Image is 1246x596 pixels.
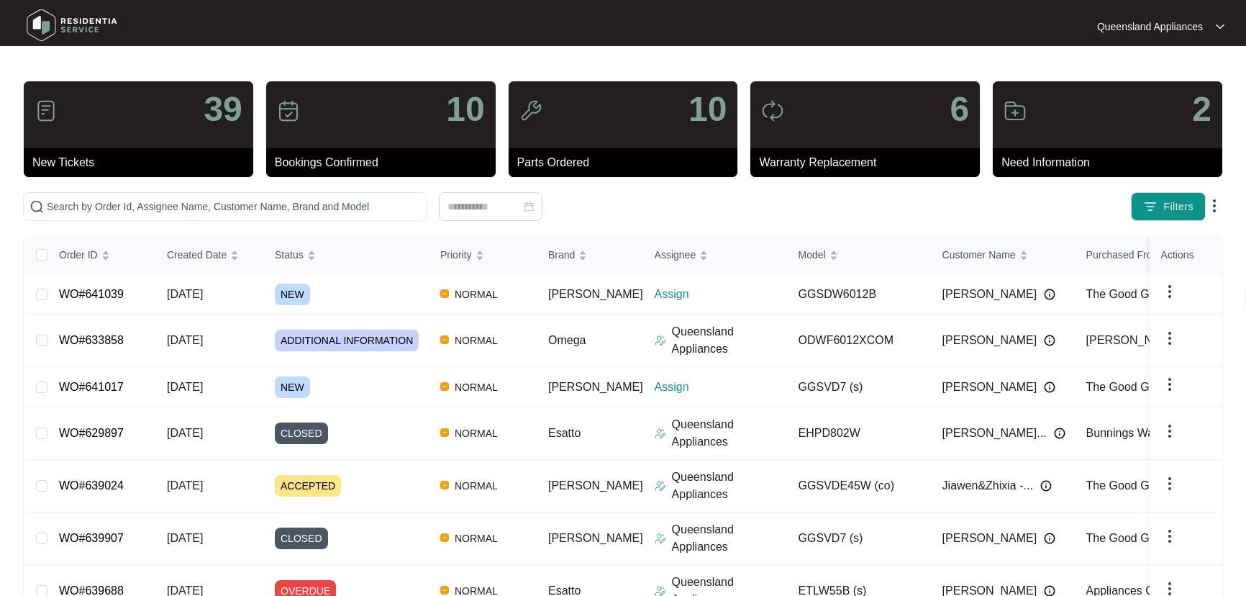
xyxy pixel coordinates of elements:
[59,381,124,393] a: WO#641017
[548,334,586,346] span: Omega
[1086,532,1168,544] span: The Good Guys
[1161,283,1178,300] img: dropdown arrow
[440,382,449,391] img: Vercel Logo
[931,236,1075,274] th: Customer Name
[942,425,1047,442] span: [PERSON_NAME]...
[787,274,931,315] td: GGSDW6012B
[446,92,484,127] p: 10
[655,428,666,439] img: Assigner Icon
[1086,479,1168,492] span: The Good Guys
[440,335,449,344] img: Vercel Logo
[1161,475,1178,492] img: dropdown arrow
[787,367,931,407] td: GGSVD7 (s)
[275,154,496,171] p: Bookings Confirmed
[449,477,504,495] span: NORMAL
[672,323,787,358] p: Queensland Appliances
[942,477,1033,495] span: Jiawen&Zhixia -...
[167,479,203,492] span: [DATE]
[1044,381,1055,393] img: Info icon
[1001,154,1222,171] p: Need Information
[167,288,203,300] span: [DATE]
[167,381,203,393] span: [DATE]
[155,236,263,274] th: Created Date
[275,475,341,497] span: ACCEPTED
[47,199,421,215] input: Search by Order Id, Assignee Name, Customer Name, Brand and Model
[655,379,787,396] p: Assign
[59,334,124,346] a: WO#633858
[942,530,1037,547] span: [PERSON_NAME]
[263,236,429,274] th: Status
[1192,92,1211,127] p: 2
[1097,19,1203,34] p: Queensland Appliances
[1044,533,1055,544] img: Info icon
[655,533,666,544] img: Assigner Icon
[449,286,504,303] span: NORMAL
[761,99,784,122] img: icon
[22,4,122,47] img: residentia service logo
[655,335,666,346] img: Assigner Icon
[1004,99,1027,122] img: icon
[1161,528,1178,545] img: dropdown arrow
[1150,236,1222,274] th: Actions
[59,479,124,492] a: WO#639024
[275,330,419,351] span: ADDITIONAL INFORMATION
[537,236,643,274] th: Brand
[449,530,504,547] span: NORMAL
[799,247,826,263] span: Model
[643,236,787,274] th: Assignee
[672,416,787,451] p: Queensland Appliances
[59,532,124,544] a: WO#639907
[449,379,504,396] span: NORMAL
[942,247,1016,263] span: Customer Name
[275,528,328,549] span: CLOSED
[59,288,124,300] a: WO#641039
[519,99,542,122] img: icon
[167,334,203,346] span: [DATE]
[275,423,328,444] span: CLOSED
[942,379,1037,396] span: [PERSON_NAME]
[440,289,449,298] img: Vercel Logo
[47,236,155,274] th: Order ID
[449,332,504,349] span: NORMAL
[688,92,727,127] p: 10
[440,481,449,489] img: Vercel Logo
[787,236,931,274] th: Model
[167,427,203,439] span: [DATE]
[1086,334,1181,346] span: [PERSON_NAME]
[1163,199,1193,215] span: Filters
[950,92,969,127] p: 6
[167,247,227,263] span: Created Date
[942,332,1037,349] span: [PERSON_NAME]
[1086,381,1168,393] span: The Good Guys
[59,427,124,439] a: WO#629897
[204,92,242,127] p: 39
[1161,330,1178,347] img: dropdown arrow
[787,407,931,460] td: EHPD802W
[1131,192,1206,221] button: filter iconFilters
[548,479,643,492] span: [PERSON_NAME]
[655,480,666,492] img: Assigner Icon
[787,513,931,565] td: GGSVD7 (s)
[29,199,44,214] img: search-icon
[1040,480,1052,492] img: Info icon
[1086,247,1160,263] span: Purchased From
[1206,197,1223,215] img: dropdown arrow
[655,247,696,263] span: Assignee
[672,469,787,503] p: Queensland Appliances
[759,154,980,171] p: Warranty Replacement
[1216,23,1224,30] img: dropdown arrow
[275,247,304,263] span: Status
[787,315,931,367] td: ODWF6012XCOM
[440,586,449,595] img: Vercel Logo
[35,99,58,122] img: icon
[1086,288,1168,300] span: The Good Guys
[1054,428,1065,439] img: Info icon
[1143,199,1158,214] img: filter icon
[1161,376,1178,393] img: dropdown arrow
[440,247,472,263] span: Priority
[440,428,449,437] img: Vercel Logo
[1044,289,1055,300] img: Info icon
[1161,423,1178,440] img: dropdown arrow
[548,247,575,263] span: Brand
[167,532,203,544] span: [DATE]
